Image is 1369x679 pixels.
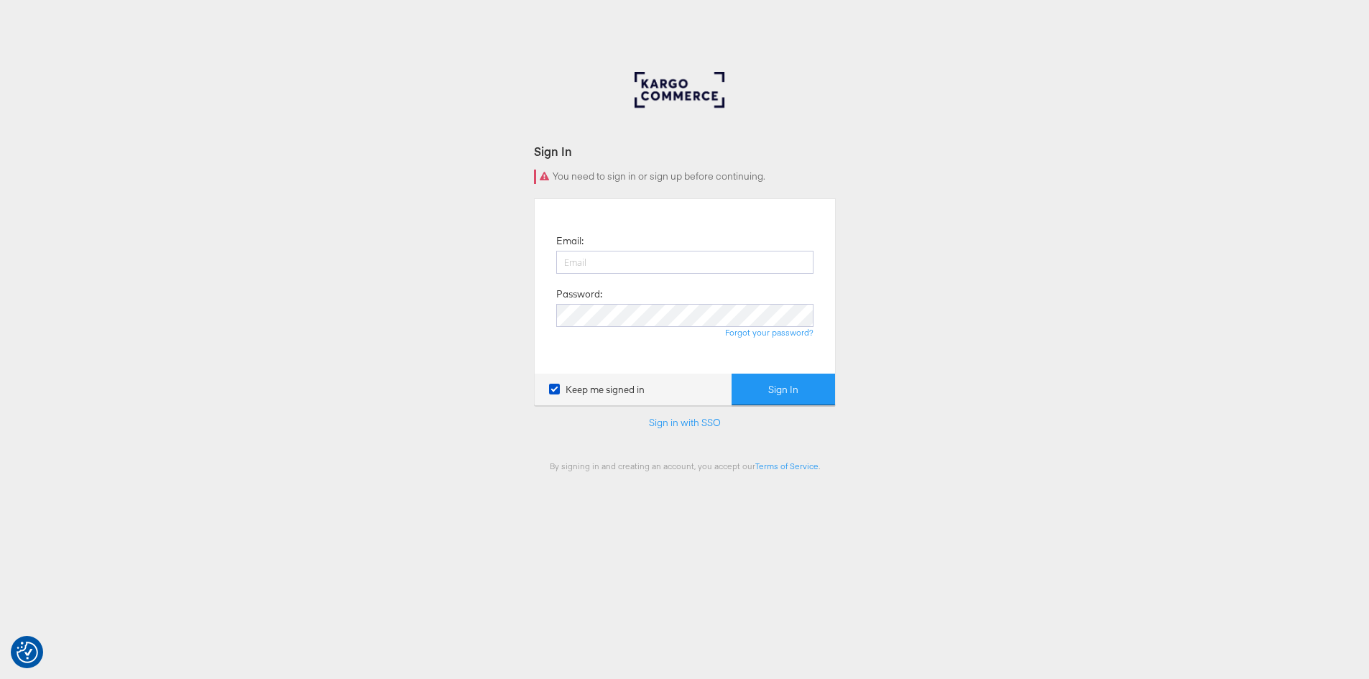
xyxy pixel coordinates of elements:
[725,327,813,338] a: Forgot your password?
[534,143,836,160] div: Sign In
[534,170,836,184] div: You need to sign in or sign up before continuing.
[556,234,584,248] label: Email:
[17,642,38,663] img: Revisit consent button
[755,461,819,471] a: Terms of Service
[556,251,813,274] input: Email
[649,416,721,429] a: Sign in with SSO
[556,287,602,301] label: Password:
[534,461,836,471] div: By signing in and creating an account, you accept our .
[549,383,645,397] label: Keep me signed in
[732,374,835,406] button: Sign In
[17,642,38,663] button: Consent Preferences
